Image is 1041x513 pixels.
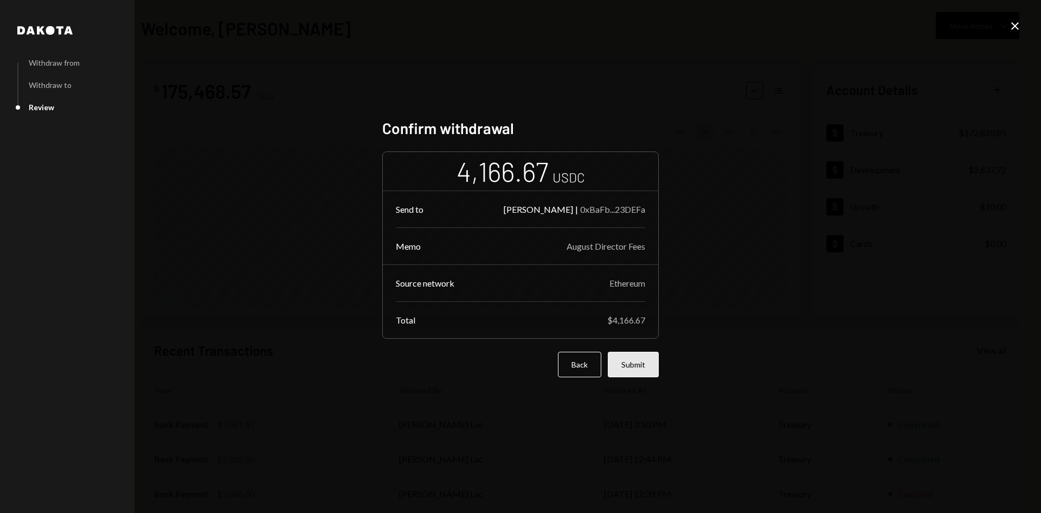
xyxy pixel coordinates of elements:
div: [PERSON_NAME] [504,204,573,214]
div: Memo [396,241,421,251]
div: USDC [552,168,585,186]
div: Withdraw from [29,58,80,67]
button: Submit [608,352,659,377]
h2: Confirm withdrawal [382,118,659,139]
div: | [575,204,578,214]
div: 0xBaFb...23DEFa [580,204,645,214]
div: Withdraw to [29,80,72,90]
div: $4,166.67 [607,315,645,325]
div: August Director Fees [567,241,645,251]
div: Send to [396,204,423,214]
button: Back [558,352,601,377]
div: Source network [396,278,454,288]
div: Total [396,315,415,325]
div: Ethereum [609,278,645,288]
div: 4,166.67 [457,154,548,188]
div: Review [29,103,54,112]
